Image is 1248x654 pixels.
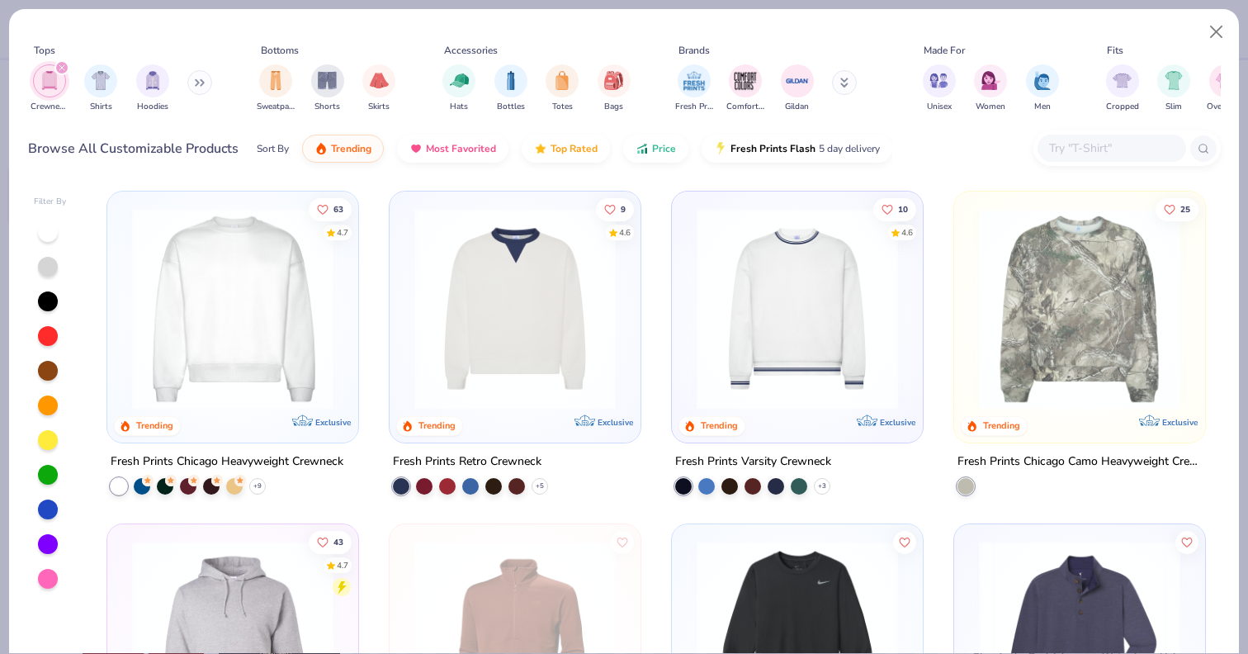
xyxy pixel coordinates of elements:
[981,71,1000,90] img: Women Image
[546,64,579,113] button: filter button
[596,197,634,220] button: Like
[311,64,344,113] div: filter for Shorts
[604,71,622,90] img: Bags Image
[675,64,713,113] div: filter for Fresh Prints
[551,142,598,155] span: Top Rated
[302,135,384,163] button: Trending
[1106,64,1139,113] div: filter for Cropped
[726,64,764,113] button: filter button
[40,71,59,90] img: Crewnecks Image
[362,64,395,113] div: filter for Skirts
[785,69,810,93] img: Gildan Image
[1165,71,1183,90] img: Slim Image
[257,64,295,113] div: filter for Sweatpants
[442,64,475,113] div: filter for Hats
[880,417,915,428] span: Exclusive
[310,530,352,553] button: Like
[553,71,571,90] img: Totes Image
[598,417,633,428] span: Exclusive
[604,101,623,113] span: Bags
[494,64,527,113] div: filter for Bottles
[1157,64,1190,113] button: filter button
[84,64,117,113] div: filter for Shirts
[1207,101,1244,113] span: Oversized
[111,452,343,472] div: Fresh Prints Chicago Heavyweight Crewneck
[1180,205,1190,213] span: 25
[1157,64,1190,113] div: filter for Slim
[682,69,707,93] img: Fresh Prints Image
[144,71,162,90] img: Hoodies Image
[1106,64,1139,113] button: filter button
[497,101,525,113] span: Bottles
[924,43,965,58] div: Made For
[92,71,111,90] img: Shirts Image
[929,71,948,90] img: Unisex Image
[893,530,916,553] button: Like
[1034,101,1051,113] span: Men
[338,559,349,571] div: 4.7
[257,141,289,156] div: Sort By
[1165,101,1182,113] span: Slim
[124,208,342,410] img: 1358499d-a160-429c-9f1e-ad7a3dc244c9
[84,64,117,113] button: filter button
[1216,71,1235,90] img: Oversized Image
[534,142,547,155] img: TopRated.gif
[598,64,631,113] div: filter for Bags
[678,43,710,58] div: Brands
[450,101,468,113] span: Hats
[442,64,475,113] button: filter button
[522,135,610,163] button: Top Rated
[702,135,892,163] button: Fresh Prints Flash5 day delivery
[688,208,906,410] img: 4d4398e1-a86f-4e3e-85fd-b9623566810e
[901,226,913,239] div: 4.6
[1156,197,1198,220] button: Like
[450,71,469,90] img: Hats Image
[623,135,688,163] button: Price
[652,142,676,155] span: Price
[267,71,285,90] img: Sweatpants Image
[310,197,352,220] button: Like
[726,101,764,113] span: Comfort Colors
[314,142,328,155] img: trending.gif
[819,140,880,159] span: 5 day delivery
[502,71,520,90] img: Bottles Image
[1106,101,1139,113] span: Cropped
[426,142,496,155] span: Most Favorited
[406,208,624,410] img: 3abb6cdb-110e-4e18-92a0-dbcd4e53f056
[90,101,112,113] span: Shirts
[338,226,349,239] div: 4.7
[1033,71,1052,90] img: Men Image
[136,64,169,113] div: filter for Hoodies
[675,64,713,113] button: filter button
[611,530,634,553] button: Like
[733,69,758,93] img: Comfort Colors Image
[1201,17,1232,48] button: Close
[976,101,1005,113] span: Women
[368,101,390,113] span: Skirts
[31,64,69,113] button: filter button
[621,205,626,213] span: 9
[730,142,815,155] span: Fresh Prints Flash
[546,64,579,113] div: filter for Totes
[1026,64,1059,113] div: filter for Men
[785,101,809,113] span: Gildan
[536,481,544,491] span: + 5
[1047,139,1175,158] input: Try "T-Shirt"
[331,142,371,155] span: Trending
[1207,64,1244,113] div: filter for Oversized
[1026,64,1059,113] button: filter button
[334,538,344,546] span: 43
[444,43,498,58] div: Accessories
[257,64,295,113] button: filter button
[393,452,541,472] div: Fresh Prints Retro Crewneck
[923,64,956,113] button: filter button
[315,417,351,428] span: Exclusive
[675,452,831,472] div: Fresh Prints Varsity Crewneck
[598,64,631,113] button: filter button
[31,101,69,113] span: Crewnecks
[311,64,344,113] button: filter button
[927,101,952,113] span: Unisex
[675,101,713,113] span: Fresh Prints
[905,208,1123,410] img: b6dde052-8961-424d-8094-bd09ce92eca4
[397,135,508,163] button: Most Favorited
